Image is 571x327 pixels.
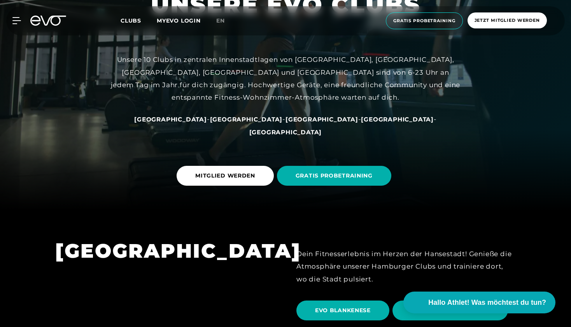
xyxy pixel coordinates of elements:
a: Gratis Probetraining [384,12,465,29]
a: Jetzt Mitglied werden [465,12,549,29]
span: Hallo Athlet! Was möchtest du tun? [428,297,546,308]
a: MYEVO LOGIN [157,17,201,24]
span: en [216,17,225,24]
a: EVO STADTHAUSBRÜCKE [392,295,511,326]
a: Clubs [121,17,157,24]
span: Gratis Probetraining [393,18,455,24]
span: GRATIS PROBETRAINING [296,172,373,180]
a: GRATIS PROBETRAINING [277,160,394,192]
span: Jetzt Mitglied werden [475,17,540,24]
a: EVO BLANKENESE [296,295,392,326]
a: [GEOGRAPHIC_DATA] [249,128,322,136]
span: [GEOGRAPHIC_DATA] [134,116,207,123]
div: Unsere 10 Clubs in zentralen Innenstadtlagen von [GEOGRAPHIC_DATA], [GEOGRAPHIC_DATA], [GEOGRAPHI... [110,53,461,104]
span: [GEOGRAPHIC_DATA] [285,116,358,123]
div: - - - - [110,113,461,138]
a: [GEOGRAPHIC_DATA] [285,115,358,123]
a: [GEOGRAPHIC_DATA] [134,115,207,123]
span: EVO BLANKENESE [315,306,371,315]
a: [GEOGRAPHIC_DATA] [361,115,434,123]
a: en [216,16,234,25]
button: Hallo Athlet! Was möchtest du tun? [403,292,555,313]
span: [GEOGRAPHIC_DATA] [361,116,434,123]
span: MITGLIED WERDEN [195,172,255,180]
span: Clubs [121,17,141,24]
div: Dein Fitnesserlebnis im Herzen der Hansestadt! Genieße die Atmosphäre unserer Hamburger Clubs und... [296,248,516,285]
span: [GEOGRAPHIC_DATA] [210,116,283,123]
h1: [GEOGRAPHIC_DATA] [55,238,275,264]
a: [GEOGRAPHIC_DATA] [210,115,283,123]
a: MITGLIED WERDEN [177,160,277,192]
